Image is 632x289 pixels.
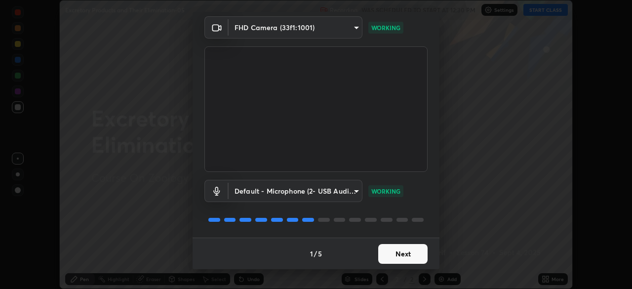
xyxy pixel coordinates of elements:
div: FHD Camera (33f1:1001) [229,16,362,39]
h4: 1 [310,248,313,259]
h4: / [314,248,317,259]
div: FHD Camera (33f1:1001) [229,180,362,202]
button: Next [378,244,428,264]
p: WORKING [371,187,400,196]
p: WORKING [371,23,400,32]
h4: 5 [318,248,322,259]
